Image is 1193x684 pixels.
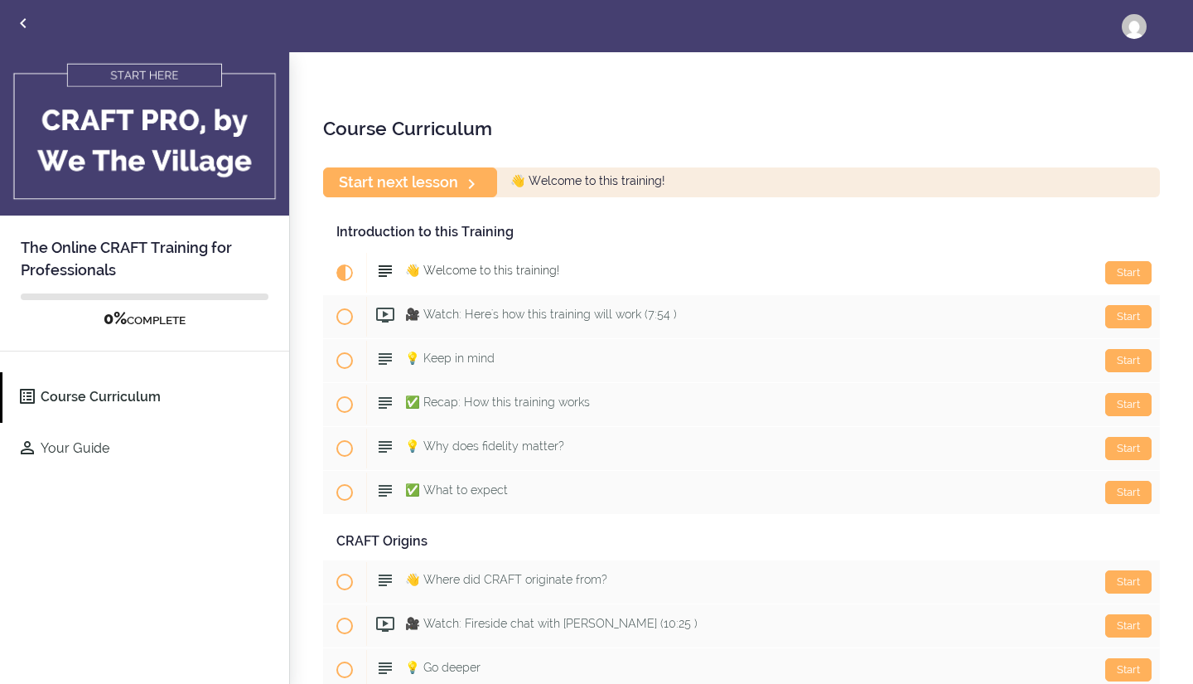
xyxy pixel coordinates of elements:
svg: Back to courses [13,13,33,33]
span: 🎥 Watch: Here's how this training will work (7:54 ) [405,308,677,321]
a: Start 🎥 Watch: Fireside chat with [PERSON_NAME] (10:25 ) [323,604,1160,648]
span: ✅ What to expect [405,483,508,497]
span: 👋 Welcome to this training! [510,175,664,188]
img: hello@wethevillage.co [1122,14,1147,39]
div: CRAFT Origins [323,523,1160,560]
a: Your Guide [2,424,289,474]
div: Start [1105,570,1152,594]
span: 👋 Where did CRAFT originate from? [405,573,607,586]
div: COMPLETE [21,308,268,330]
a: Start 🎥 Watch: Here's how this training will work (7:54 ) [323,295,1160,338]
div: Start [1105,349,1152,372]
div: Introduction to this Training [323,214,1160,251]
a: Start ✅ What to expect [323,471,1160,514]
a: Back to courses [1,1,46,50]
span: Current item [323,251,366,294]
div: Start [1105,658,1152,682]
span: 🎥 Watch: Fireside chat with [PERSON_NAME] (10:25 ) [405,617,698,630]
span: 💡 Why does fidelity matter? [405,439,564,453]
div: Start [1105,393,1152,416]
a: Start 👋 Where did CRAFT originate from? [323,560,1160,604]
a: Course Curriculum [2,372,289,423]
div: Start [1105,614,1152,638]
a: Start ✅ Recap: How this training works [323,383,1160,426]
div: Start [1105,305,1152,328]
div: Start [1105,437,1152,460]
a: Start next lesson [323,167,497,196]
span: 👋 Welcome to this training! [405,264,559,277]
span: 💡 Keep in mind [405,352,495,365]
span: 💡 Go deeper [405,661,481,674]
span: 0% [104,308,127,328]
a: Current item Start 👋 Welcome to this training! [323,251,1160,294]
a: Start 💡 Keep in mind [323,339,1160,382]
div: Start [1105,261,1152,284]
a: Start 💡 Why does fidelity matter? [323,427,1160,470]
h2: Course Curriculum [323,114,1160,143]
span: ✅ Recap: How this training works [405,395,590,409]
div: Start [1105,481,1152,504]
